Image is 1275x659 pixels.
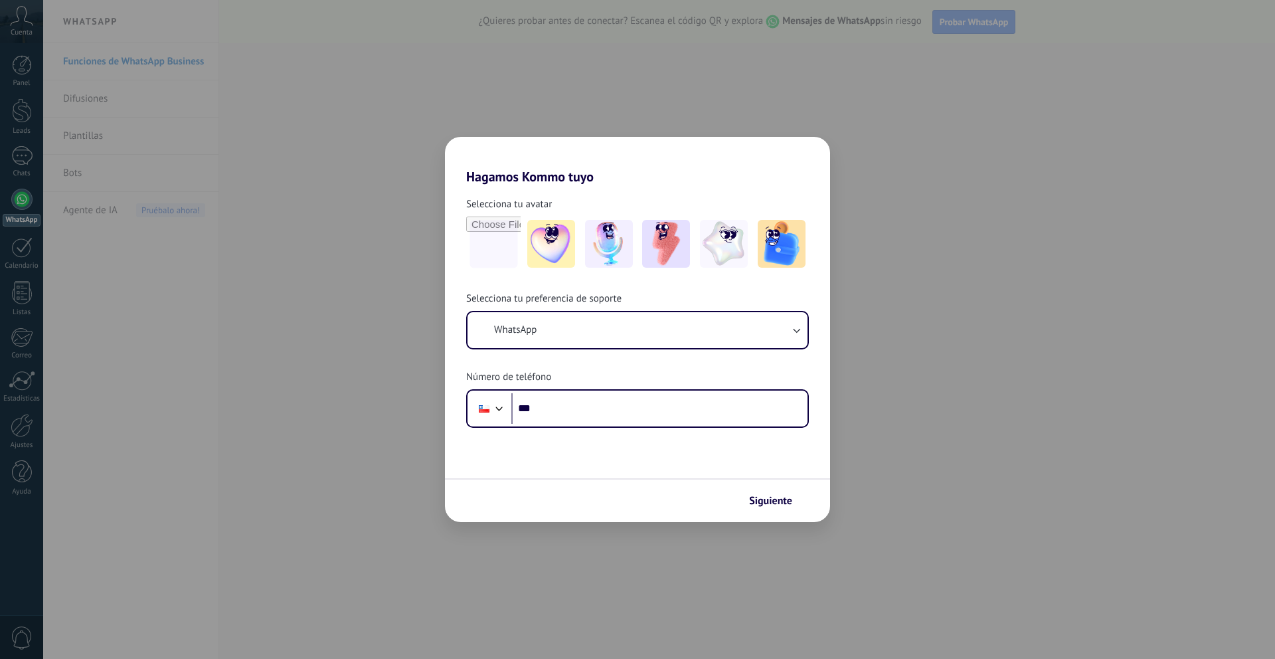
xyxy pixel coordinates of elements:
[758,220,806,268] img: -5.jpeg
[642,220,690,268] img: -3.jpeg
[743,490,810,512] button: Siguiente
[445,137,830,185] h2: Hagamos Kommo tuyo
[585,220,633,268] img: -2.jpeg
[700,220,748,268] img: -4.jpeg
[527,220,575,268] img: -1.jpeg
[471,395,497,423] div: Chile: + 56
[494,324,537,337] span: WhatsApp
[467,312,807,348] button: WhatsApp
[749,496,792,506] span: Siguiente
[466,371,551,384] span: Número de teléfono
[466,198,552,211] span: Selecciona tu avatar
[466,292,622,306] span: Selecciona tu preferencia de soporte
